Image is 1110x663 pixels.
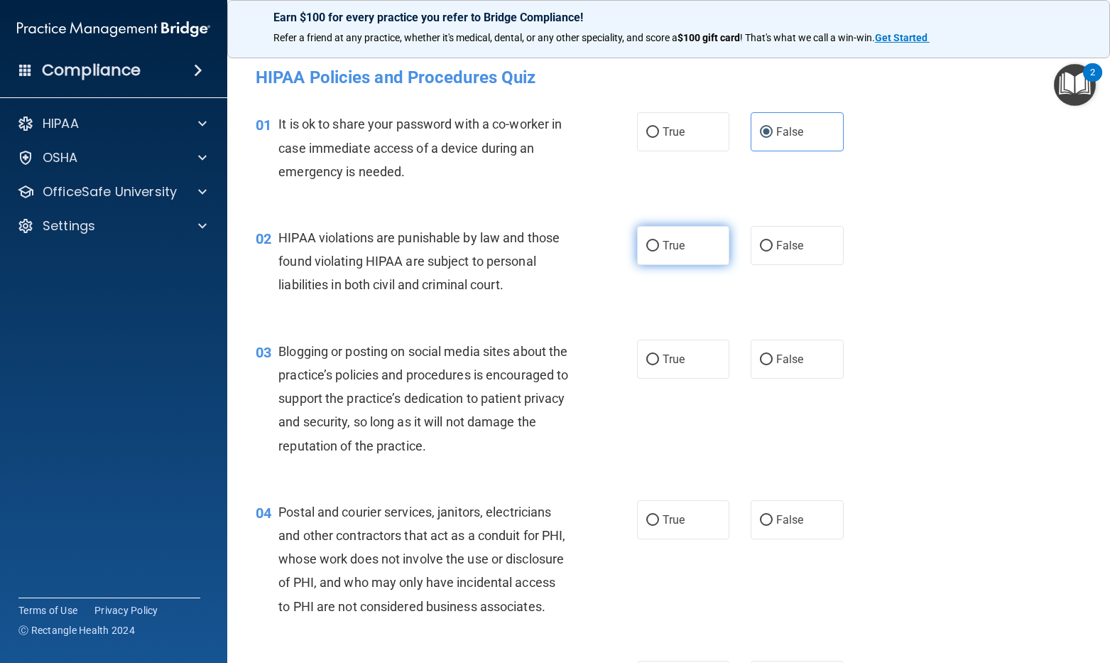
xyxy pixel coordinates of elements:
[776,125,804,139] span: False
[256,68,1082,87] h4: HIPAA Policies and Procedures Quiz
[760,355,773,365] input: False
[43,183,177,200] p: OfficeSafe University
[256,117,271,134] span: 01
[278,344,568,453] span: Blogging or posting on social media sites about the practice’s policies and procedures is encoura...
[776,352,804,366] span: False
[17,15,210,43] img: PMB logo
[776,513,804,527] span: False
[776,239,804,252] span: False
[42,60,141,80] h4: Compliance
[663,513,685,527] span: True
[273,32,678,43] span: Refer a friend at any practice, whether it's medical, dental, or any other speciality, and score a
[17,115,207,132] a: HIPAA
[760,515,773,526] input: False
[646,127,659,138] input: True
[94,603,158,618] a: Privacy Policy
[646,355,659,365] input: True
[760,241,773,252] input: False
[646,515,659,526] input: True
[740,32,875,43] span: ! That's what we call a win-win.
[646,241,659,252] input: True
[17,183,207,200] a: OfficeSafe University
[43,149,78,166] p: OSHA
[256,505,271,522] span: 04
[875,32,927,43] strong: Get Started
[678,32,740,43] strong: $100 gift card
[273,11,1064,24] p: Earn $100 for every practice you refer to Bridge Compliance!
[875,32,930,43] a: Get Started
[1054,64,1096,106] button: Open Resource Center, 2 new notifications
[1090,72,1095,91] div: 2
[278,505,565,614] span: Postal and courier services, janitors, electricians and other contractors that act as a conduit f...
[663,239,685,252] span: True
[18,623,135,637] span: Ⓒ Rectangle Health 2024
[17,149,207,166] a: OSHA
[278,230,560,292] span: HIPAA violations are punishable by law and those found violating HIPAA are subject to personal li...
[256,344,271,361] span: 03
[663,125,685,139] span: True
[760,127,773,138] input: False
[43,217,95,235] p: Settings
[278,117,562,178] span: It is ok to share your password with a co-worker in case immediate access of a device during an e...
[663,352,685,366] span: True
[43,115,79,132] p: HIPAA
[17,217,207,235] a: Settings
[18,603,77,618] a: Terms of Use
[256,230,271,247] span: 02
